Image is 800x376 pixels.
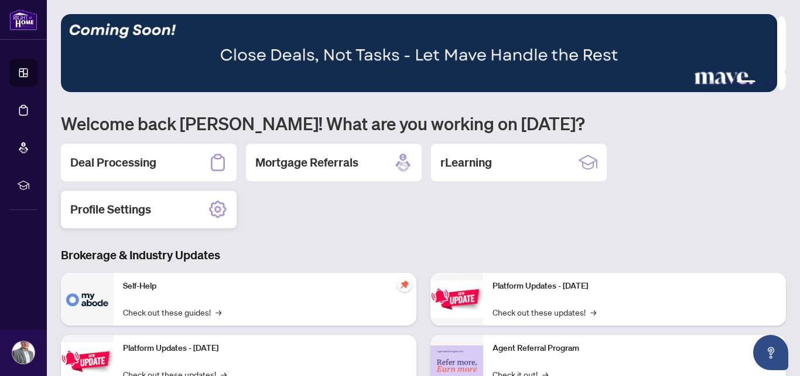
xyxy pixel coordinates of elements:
[123,280,407,293] p: Self-Help
[123,306,221,319] a: Check out these guides!→
[737,80,755,85] button: 4
[61,273,114,326] img: Self-Help
[770,80,774,85] button: 6
[753,335,788,370] button: Open asap
[493,280,777,293] p: Platform Updates - [DATE]
[9,9,37,31] img: logo
[430,280,483,317] img: Platform Updates - June 23, 2025
[709,80,713,85] button: 1
[216,306,221,319] span: →
[760,80,765,85] button: 5
[61,247,786,263] h3: Brokerage & Industry Updates
[727,80,732,85] button: 3
[12,341,35,364] img: Profile Icon
[123,342,407,355] p: Platform Updates - [DATE]
[718,80,723,85] button: 2
[493,342,777,355] p: Agent Referral Program
[70,201,151,218] h2: Profile Settings
[590,306,596,319] span: →
[440,154,492,171] h2: rLearning
[61,112,786,134] h1: Welcome back [PERSON_NAME]! What are you working on [DATE]?
[255,154,358,171] h2: Mortgage Referrals
[493,306,596,319] a: Check out these updates!→
[398,277,412,292] span: pushpin
[70,154,156,171] h2: Deal Processing
[61,14,777,92] img: Slide 3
